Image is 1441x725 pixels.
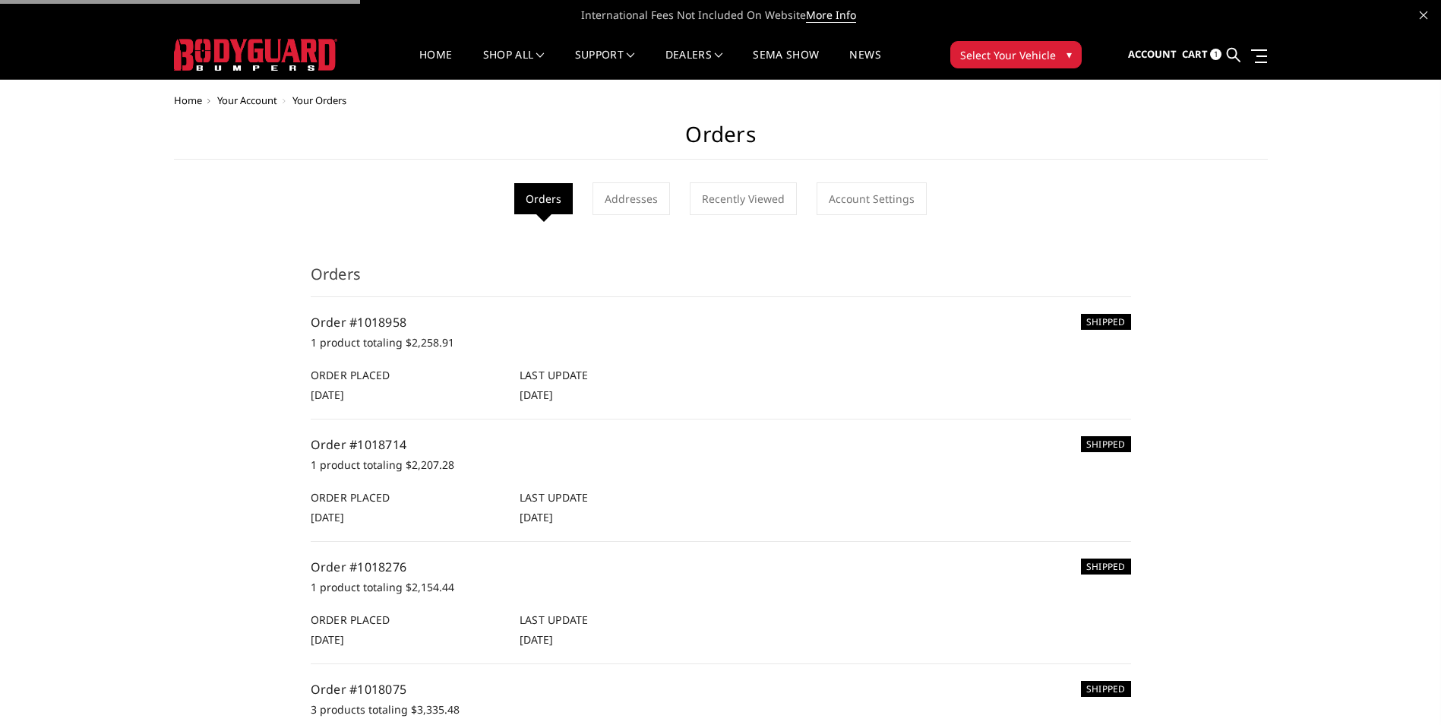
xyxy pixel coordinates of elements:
a: Your Account [217,93,277,107]
h6: SHIPPED [1081,314,1131,330]
a: Recently Viewed [690,182,797,215]
a: Account [1128,34,1177,75]
span: ▾ [1067,46,1072,62]
a: Order #1018276 [311,559,407,575]
a: Support [575,49,635,79]
p: 3 products totaling $3,335.48 [311,701,1131,719]
h6: Order Placed [311,612,504,628]
a: More Info [806,8,856,23]
a: Dealers [665,49,723,79]
a: Order #1018958 [311,314,407,331]
a: News [849,49,880,79]
a: Order #1018714 [311,436,407,453]
p: 1 product totaling $2,258.91 [311,334,1131,352]
h6: Order Placed [311,367,504,383]
p: 1 product totaling $2,154.44 [311,578,1131,597]
h6: Last Update [520,612,713,628]
h6: SHIPPED [1081,559,1131,575]
a: SEMA Show [753,49,819,79]
a: Cart 1 [1182,34,1221,75]
p: 1 product totaling $2,207.28 [311,456,1131,474]
h6: Last Update [520,489,713,505]
span: 1 [1210,49,1221,60]
a: Home [419,49,452,79]
span: Select Your Vehicle [960,47,1056,63]
a: shop all [483,49,545,79]
img: BODYGUARD BUMPERS [174,39,337,71]
a: Order #1018075 [311,681,407,698]
li: Orders [514,183,573,214]
h1: Orders [174,122,1268,160]
span: Your Orders [292,93,346,107]
span: [DATE] [520,632,553,647]
span: [DATE] [311,510,344,524]
span: [DATE] [520,510,553,524]
span: [DATE] [311,632,344,647]
a: Home [174,93,202,107]
button: Select Your Vehicle [950,41,1082,68]
span: Cart [1182,47,1208,61]
h6: SHIPPED [1081,436,1131,452]
h6: SHIPPED [1081,681,1131,697]
span: [DATE] [311,388,344,402]
span: [DATE] [520,388,553,402]
span: Account [1128,47,1177,61]
h6: Order Placed [311,489,504,505]
a: Addresses [593,182,670,215]
h3: Orders [311,263,1131,297]
a: Account Settings [817,182,927,215]
h6: Last Update [520,367,713,383]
